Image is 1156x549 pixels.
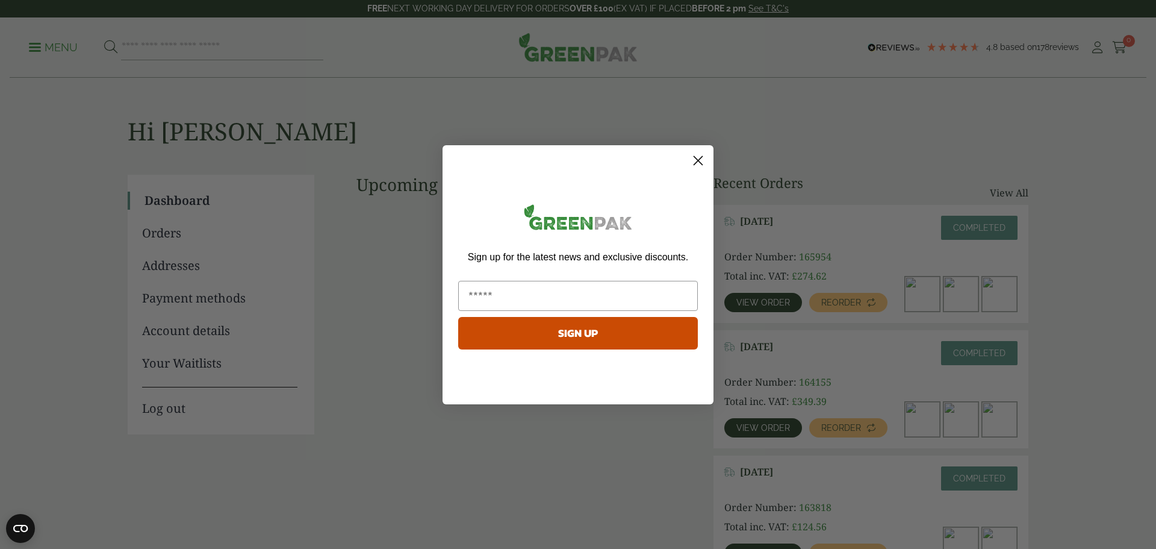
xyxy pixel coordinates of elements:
button: SIGN UP [458,317,698,350]
input: Email [458,281,698,311]
button: Open CMP widget [6,514,35,543]
span: Sign up for the latest news and exclusive discounts. [468,252,688,262]
button: Close dialog [688,150,709,171]
img: greenpak_logo [458,199,698,240]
